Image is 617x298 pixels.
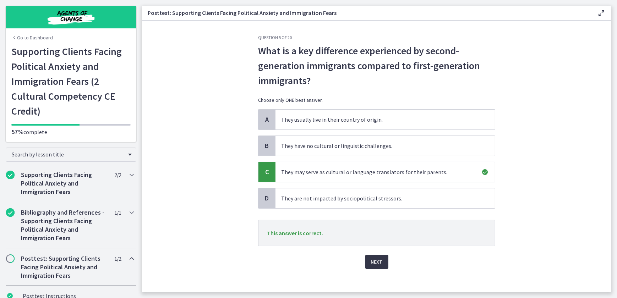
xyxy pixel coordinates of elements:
span: D [263,194,271,203]
span: They usually live in their country of origin. [275,110,495,129]
button: Next [365,255,388,269]
span: 57% [11,128,23,136]
p: complete [11,128,131,136]
h3: Question 5 of 20 [258,35,495,40]
span: A [263,115,271,124]
span: Next [371,258,383,266]
span: They are not impacted by sociopolitical stressors. [275,188,495,208]
h1: Supporting Clients Facing Political Anxiety and Immigration Fears (2 Cultural Competency CE Credit) [11,44,131,118]
span: Search by lesson title [12,151,125,158]
h3: Posttest: Supporting Clients Facing Political Anxiety and Immigration Fears [148,9,586,17]
span: What is a key difference experienced by second-generation immigrants compared to first-generation... [258,43,495,88]
span: They may serve as cultural or language translators for their parents. [275,162,495,182]
i: Completed [6,171,15,179]
span: They have no cultural or linguistic challenges. [275,136,495,156]
span: C [263,168,271,176]
span: 1 / 1 [114,208,121,217]
span: 1 / 2 [114,254,121,263]
img: Agents of Change [28,9,114,26]
a: Go to Dashboard [11,34,53,41]
div: Search by lesson title [6,148,136,162]
i: Completed [6,208,15,217]
span: This answer is correct. [267,230,323,237]
p: Choose only ONE best answer. [258,96,495,104]
h2: Supporting Clients Facing Political Anxiety and Immigration Fears [21,171,108,196]
span: B [263,142,271,150]
span: 2 / 2 [114,171,121,179]
h2: Posttest: Supporting Clients Facing Political Anxiety and Immigration Fears [21,254,108,280]
h2: Bibliography and References - Supporting Clients Facing Political Anxiety and Immigration Fears [21,208,108,242]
